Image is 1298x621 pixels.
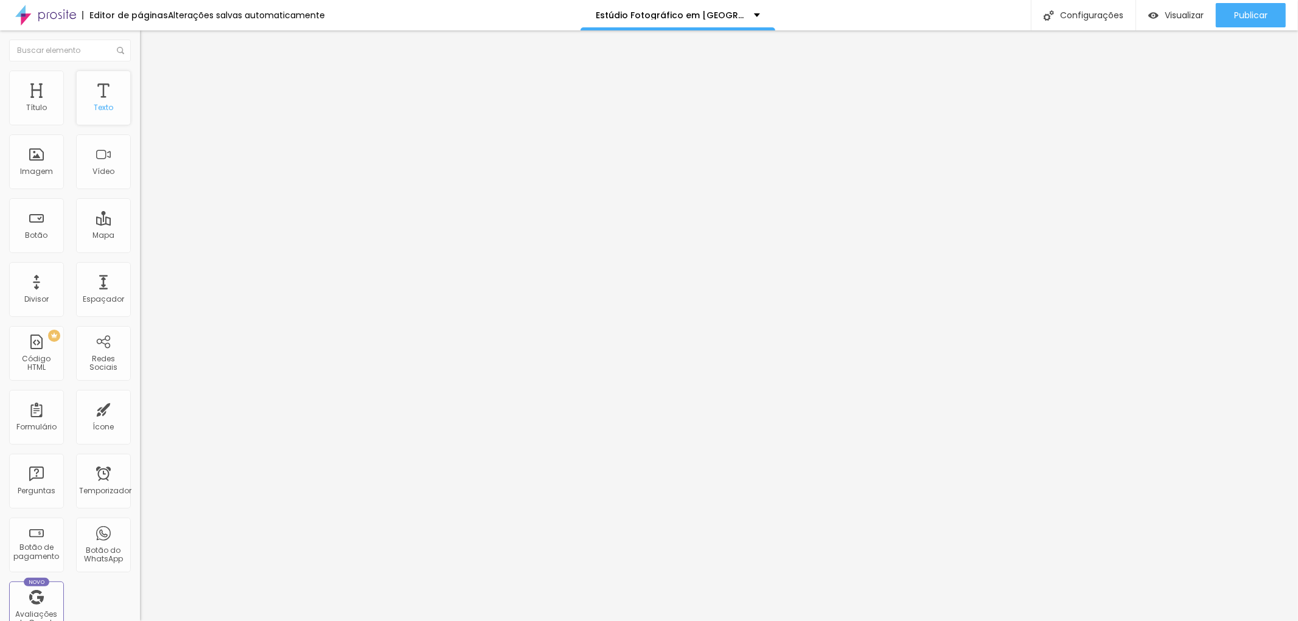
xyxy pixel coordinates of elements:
font: Formulário [16,422,57,432]
font: Novo [29,578,45,586]
font: Redes Sociais [89,353,117,372]
font: Espaçador [83,294,124,304]
button: Visualizar [1136,3,1216,27]
input: Buscar elemento [9,40,131,61]
font: Botão do WhatsApp [84,545,123,564]
font: Mapa [92,230,114,240]
font: Editor de páginas [89,9,168,21]
img: view-1.svg [1148,10,1159,21]
font: Publicar [1234,9,1268,21]
font: Botão [26,230,48,240]
font: Estúdio Fotográfico em [GEOGRAPHIC_DATA] [596,9,800,21]
font: Alterações salvas automaticamente [168,9,325,21]
img: Ícone [117,47,124,54]
font: Ícone [93,422,114,432]
iframe: Editor [140,30,1298,621]
font: Visualizar [1165,9,1204,21]
img: Ícone [1044,10,1054,21]
font: Configurações [1060,9,1123,21]
font: Texto [94,102,113,113]
font: Título [26,102,47,113]
font: Divisor [24,294,49,304]
font: Perguntas [18,485,55,496]
button: Publicar [1216,3,1286,27]
font: Código HTML [23,353,51,372]
font: Botão de pagamento [14,542,60,561]
font: Vídeo [92,166,114,176]
font: Temporizador [79,485,131,496]
font: Imagem [20,166,53,176]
